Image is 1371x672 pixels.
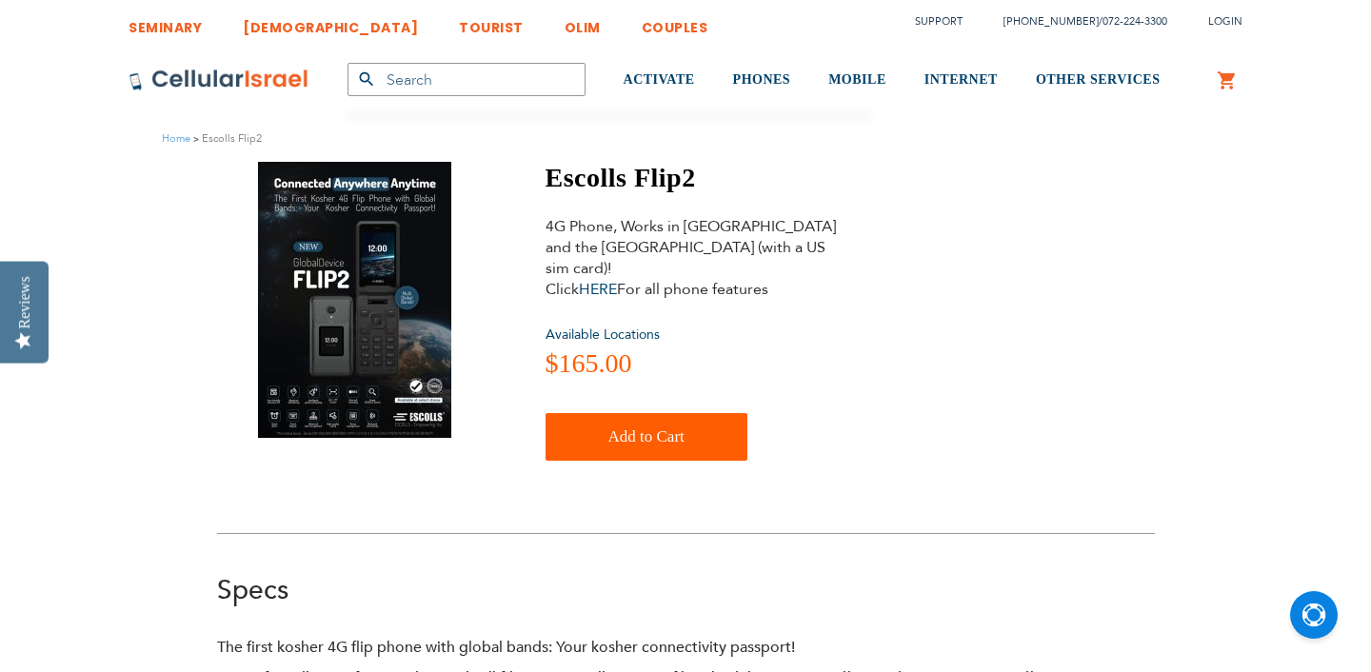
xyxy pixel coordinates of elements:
[984,8,1167,35] li: /
[546,279,841,300] p: Click For all phone features
[258,162,451,438] img: Escolls Flip2
[1003,14,1099,29] a: [PHONE_NUMBER]
[190,129,262,148] li: Escolls Flip2
[924,72,998,87] span: INTERNET
[608,418,685,456] span: Add to Cart
[565,5,601,40] a: OLIM
[924,45,998,116] a: INTERNET
[217,572,288,608] a: Specs
[348,63,586,96] input: Search
[1036,45,1161,116] a: OTHER SERVICES
[546,216,841,300] div: 4G Phone, Works in [GEOGRAPHIC_DATA] and the [GEOGRAPHIC_DATA] (with a US sim card)!
[546,413,747,461] button: Add to Cart
[915,14,963,29] a: Support
[828,72,886,87] span: MOBILE
[217,637,1155,658] p: The first kosher 4G flip phone with global bands: Your kosher connectivity passport!
[546,326,660,344] a: Available Locations
[129,5,202,40] a: SEMINARY
[579,279,617,300] a: HERE
[624,45,695,116] a: ACTIVATE
[624,72,695,87] span: ACTIVATE
[1103,14,1167,29] a: 072-224-3300
[459,5,524,40] a: TOURIST
[162,131,190,146] a: Home
[16,276,33,328] div: Reviews
[243,5,418,40] a: [DEMOGRAPHIC_DATA]
[642,5,708,40] a: COUPLES
[546,162,841,194] h1: Escolls Flip2
[733,72,791,87] span: PHONES
[129,69,309,91] img: Cellular Israel Logo
[828,45,886,116] a: MOBILE
[1208,14,1242,29] span: Login
[733,45,791,116] a: PHONES
[1036,72,1161,87] span: OTHER SERVICES
[546,348,632,378] span: $165.00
